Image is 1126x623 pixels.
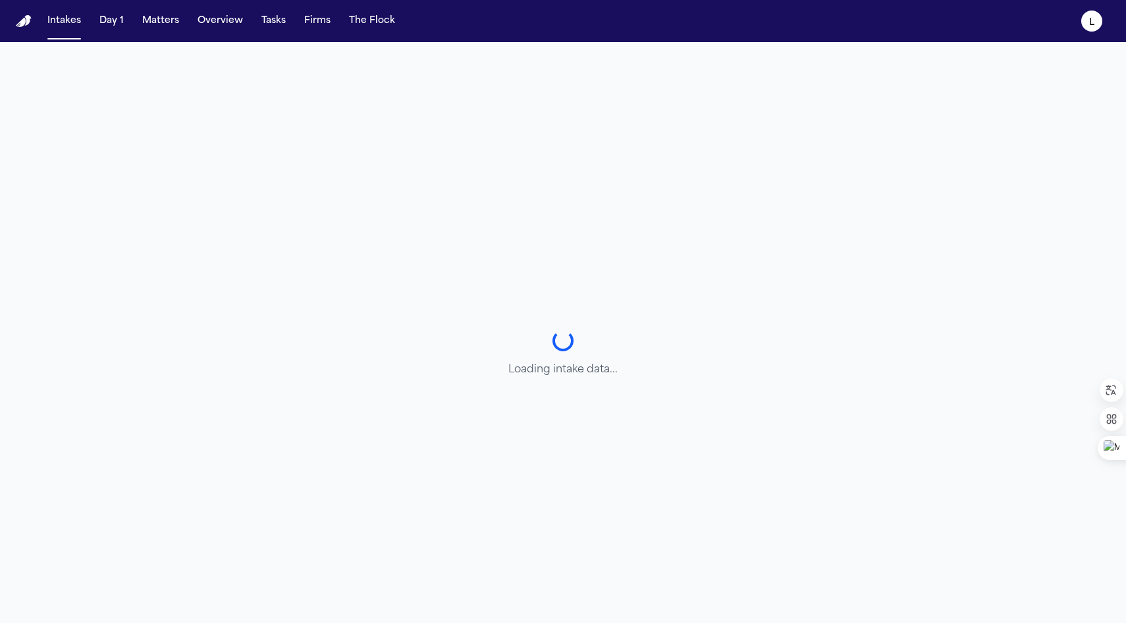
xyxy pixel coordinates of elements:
button: The Flock [344,9,400,33]
p: Loading intake data... [508,362,618,378]
img: Finch Logo [16,15,32,28]
button: Day 1 [94,9,129,33]
button: Tasks [256,9,291,33]
button: Overview [192,9,248,33]
button: Matters [137,9,184,33]
button: Intakes [42,9,86,33]
a: Home [16,15,32,28]
button: Firms [299,9,336,33]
